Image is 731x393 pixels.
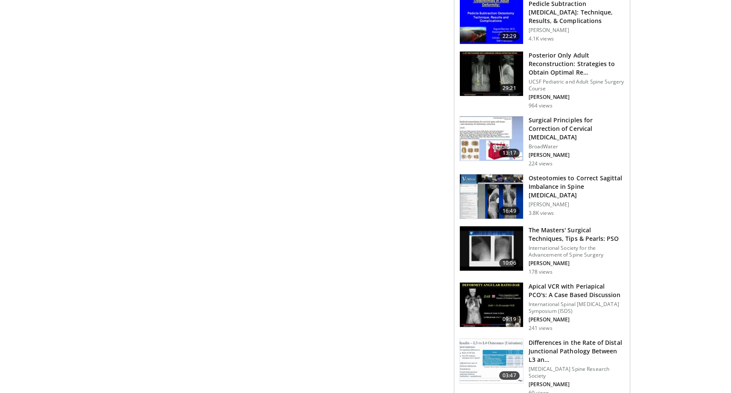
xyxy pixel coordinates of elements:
[529,245,625,258] p: International Society for the Advancement of Spine Surgery
[460,339,523,383] img: 128f9e85-0848-4e5c-8c05-17fea8eb0055.150x105_q85_crop-smart_upscale.jpg
[529,94,625,101] p: [PERSON_NAME]
[529,174,625,199] h3: Osteotomies to Correct Sagittal Imbalance in Spine [MEDICAL_DATA]
[460,116,523,161] img: 52ce3d74-e44a-4cc7-9e4f-f0847deb19e9.150x105_q85_crop-smart_upscale.jpg
[529,316,625,323] p: [PERSON_NAME]
[499,84,520,92] span: 29:21
[459,282,625,332] a: 09:19 Apical VCR with Periapical PCO's: A Case Based Discussion International Spinal [MEDICAL_DAT...
[529,301,625,315] p: International Spinal [MEDICAL_DATA] Symposium (ISDS)
[529,210,554,217] p: 3.8K views
[460,52,523,96] img: 9a466e19-3dd5-454d-9f9f-4812f559f5ff.150x105_q85_crop-smart_upscale.jpg
[529,152,625,159] p: [PERSON_NAME]
[529,102,553,109] p: 964 views
[460,226,523,271] img: afdbe0f5-46e2-4aef-9606-522e2804c16b.150x105_q85_crop-smart_upscale.jpg
[529,269,553,275] p: 178 views
[529,282,625,299] h3: Apical VCR with Periapical PCO's: A Case Based Discussion
[529,27,625,34] p: [PERSON_NAME]
[529,201,625,208] p: [PERSON_NAME]
[499,207,520,215] span: 16:49
[529,116,625,142] h3: Surgical Principles for Correction of Cervical [MEDICAL_DATA]
[499,259,520,267] span: 10:06
[529,78,625,92] p: UCSF Pediatric and Adult Spine Surgery Course
[529,35,554,42] p: 4.1K views
[529,260,625,267] p: [PERSON_NAME]
[529,160,553,167] p: 224 views
[529,51,625,77] h3: Posterior Only Adult Reconstruction: Strategies to Obtain Optimal Re…
[529,325,553,332] p: 241 views
[460,174,523,219] img: 967c9bc6-d210-44da-8948-bebab7c0a395.150x105_q85_crop-smart_upscale.jpg
[529,338,625,364] h3: Differences in the Rate of Distal Junctional Pathology Between L3 an…
[459,51,625,109] a: 29:21 Posterior Only Adult Reconstruction: Strategies to Obtain Optimal Re… UCSF Pediatric and Ad...
[460,283,523,327] img: be62de2d-1b3a-40ef-9d60-7530f8d28382.150x105_q85_crop-smart_upscale.jpg
[499,32,520,40] span: 22:29
[499,149,520,157] span: 13:17
[459,116,625,167] a: 13:17 Surgical Principles for Correction of Cervical [MEDICAL_DATA] BroadWater [PERSON_NAME] 224 ...
[459,226,625,275] a: 10:06 The Masters' Surgical Techniques, Tips & Pearls: PSO International Society for the Advancem...
[529,381,625,388] p: [PERSON_NAME]
[529,226,625,243] h3: The Masters' Surgical Techniques, Tips & Pearls: PSO
[529,143,625,150] p: BroadWater
[499,371,520,380] span: 03:47
[459,174,625,219] a: 16:49 Osteotomies to Correct Sagittal Imbalance in Spine [MEDICAL_DATA] [PERSON_NAME] 3.8K views
[499,315,520,324] span: 09:19
[529,366,625,379] p: [MEDICAL_DATA] Spine Research Society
